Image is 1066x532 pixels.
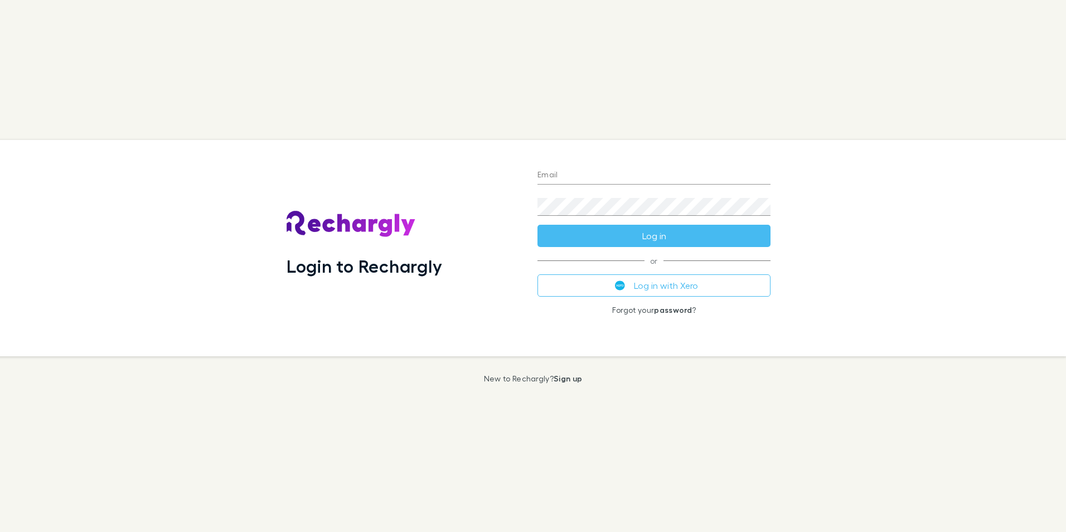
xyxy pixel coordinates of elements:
img: Rechargly's Logo [287,211,416,238]
button: Log in with Xero [537,274,771,297]
button: Log in [537,225,771,247]
p: New to Rechargly? [484,374,583,383]
img: Xero's logo [615,280,625,291]
p: Forgot your ? [537,306,771,315]
a: password [654,305,692,315]
a: Sign up [554,374,582,383]
span: or [537,260,771,261]
h1: Login to Rechargly [287,255,442,277]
